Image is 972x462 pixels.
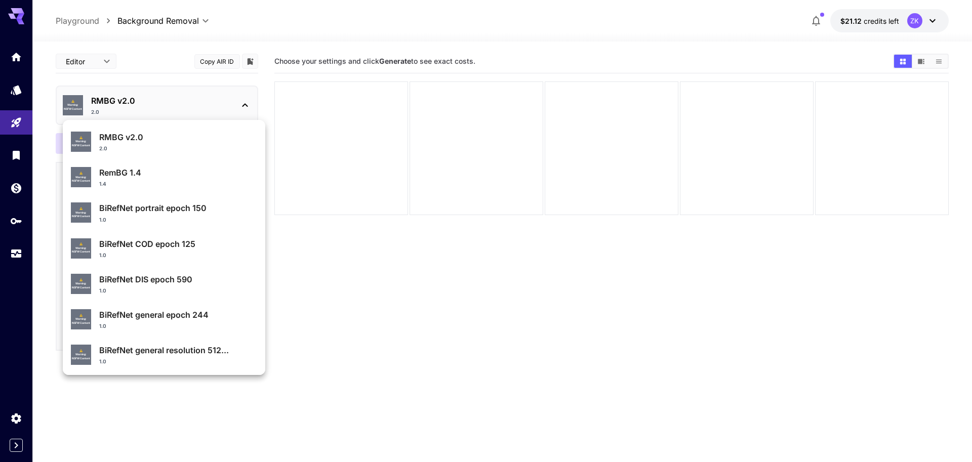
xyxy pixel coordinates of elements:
[79,172,83,176] span: ⚠️
[99,166,257,179] p: RemBG 1.4
[72,357,90,361] span: NSFW Content
[79,278,83,282] span: ⚠️
[79,349,83,353] span: ⚠️
[99,180,106,188] p: 1.4
[71,340,257,369] div: ⚠️Warning:NSFW ContentBiRefNet general resolution 512...1.0
[71,234,257,263] div: ⚠️Warning:NSFW ContentBiRefNet COD epoch 1251.0
[71,305,257,334] div: ⚠️Warning:NSFW ContentBiRefNet general epoch 2441.0
[71,198,257,227] div: ⚠️Warning:NSFW ContentBiRefNet portrait epoch 1501.0
[99,238,257,250] p: BiRefNet COD epoch 125
[99,131,257,143] p: RMBG v2.0
[79,207,83,211] span: ⚠️
[75,140,87,144] span: Warning:
[99,145,107,152] p: 2.0
[99,358,106,365] p: 1.0
[71,127,257,156] div: ⚠️Warning:NSFW ContentRMBG v2.02.0
[79,314,83,318] span: ⚠️
[99,216,106,224] p: 1.0
[99,344,257,356] p: BiRefNet general resolution 512...
[99,322,106,330] p: 1.0
[75,282,87,286] span: Warning:
[75,353,87,357] span: Warning:
[75,176,87,180] span: Warning:
[71,269,257,299] div: ⚠️Warning:NSFW ContentBiRefNet DIS epoch 5901.0
[75,317,87,321] span: Warning:
[79,136,83,140] span: ⚠️
[72,179,90,183] span: NSFW Content
[75,246,87,250] span: Warning:
[72,215,90,219] span: NSFW Content
[99,273,257,285] p: BiRefNet DIS epoch 590
[99,251,106,259] p: 1.0
[99,202,257,214] p: BiRefNet portrait epoch 150
[71,162,257,192] div: ⚠️Warning:NSFW ContentRemBG 1.41.4
[72,321,90,325] span: NSFW Content
[99,287,106,295] p: 1.0
[72,286,90,290] span: NSFW Content
[72,144,90,148] span: NSFW Content
[99,309,257,321] p: BiRefNet general epoch 244
[72,250,90,254] span: NSFW Content
[75,211,87,215] span: Warning:
[79,242,83,246] span: ⚠️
